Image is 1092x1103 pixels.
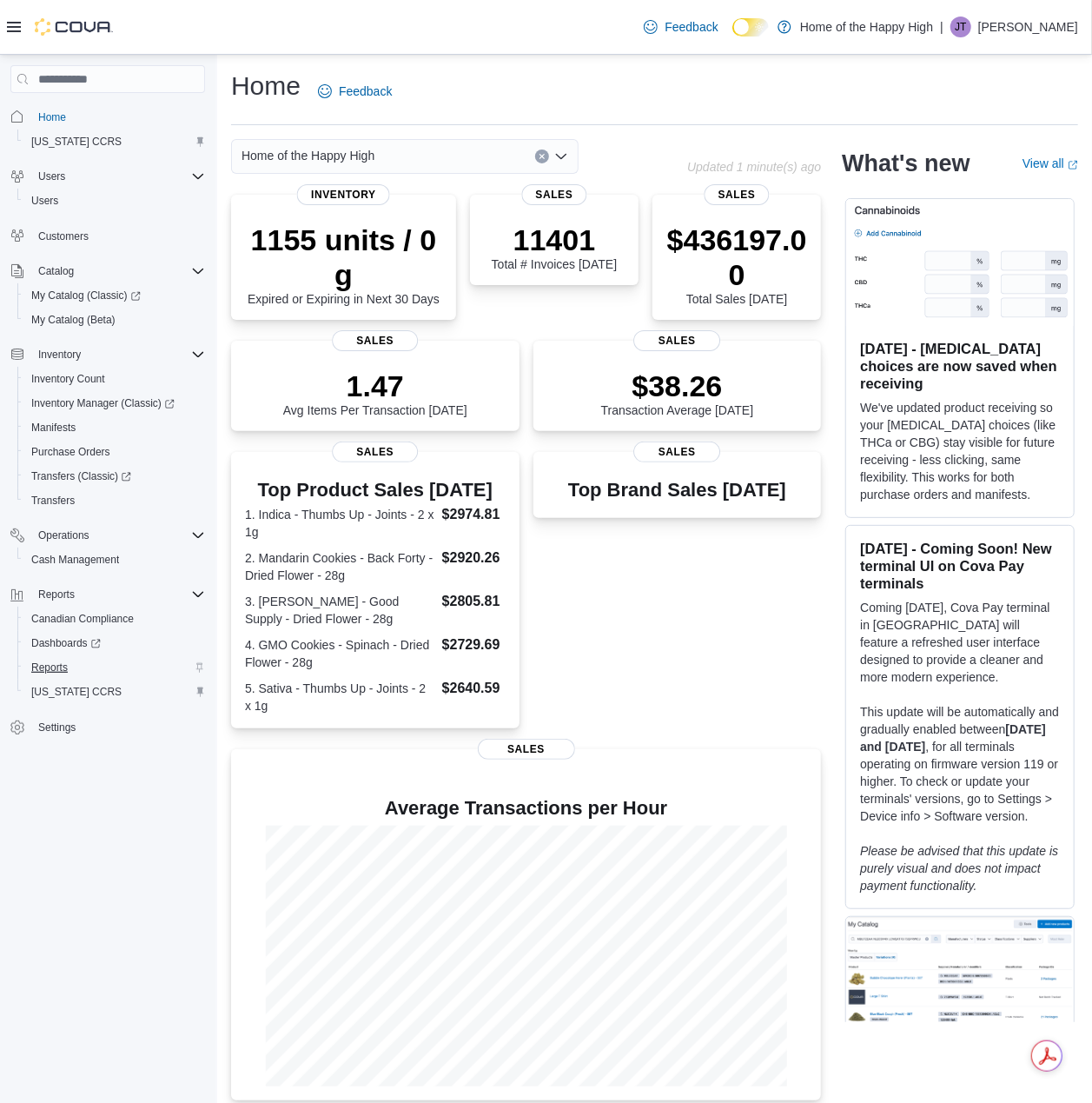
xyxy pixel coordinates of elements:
span: Sales [478,739,575,760]
span: Manifests [31,421,76,435]
span: Transfers (Classic) [24,466,205,487]
a: My Catalog (Beta) [24,309,122,330]
button: Inventory Count [17,367,212,391]
span: Inventory Count [24,369,205,389]
a: Cash Management [24,549,126,570]
span: Sales [522,184,587,205]
span: Dashboards [31,636,101,650]
nav: Complex example [10,96,205,785]
span: Transfers [24,490,205,511]
button: Home [3,103,212,129]
span: Home of the Happy High [242,145,374,166]
button: Customers [3,223,212,249]
span: My Catalog (Classic) [24,285,205,306]
p: | [940,17,943,37]
span: My Catalog (Beta) [24,309,205,330]
h3: Top Product Sales [DATE] [245,480,506,501]
a: Dashboards [24,633,108,654]
a: Inventory Manager (Classic) [17,391,212,415]
p: 1.47 [283,369,467,403]
p: 1155 units / 0 g [245,223,442,292]
span: Cash Management [31,553,119,567]
span: Dark Mode [732,37,733,37]
span: Purchase Orders [31,445,110,459]
span: Settings [38,721,76,734]
button: Operations [3,523,212,548]
span: Sales [634,442,720,462]
button: [US_STATE] CCRS [17,130,212,154]
span: Operations [31,525,205,546]
span: My Catalog (Beta) [31,313,116,327]
button: Users [17,189,212,213]
button: Settings [3,714,212,740]
span: Users [31,194,58,208]
div: Total Sales [DATE] [666,223,807,306]
span: Customers [31,225,205,247]
span: Inventory [38,348,81,362]
dd: $2805.81 [442,591,506,612]
a: Manifests [24,417,83,438]
button: Cash Management [17,548,212,572]
a: My Catalog (Classic) [24,285,148,306]
span: Inventory [297,184,390,205]
a: Home [31,107,73,128]
span: Settings [31,716,205,738]
span: Sales [332,330,418,351]
dd: $2640.59 [442,678,506,699]
h1: Home [231,69,301,103]
button: Inventory [31,344,88,365]
span: Transfers (Classic) [31,469,131,483]
span: Inventory Manager (Classic) [31,396,175,410]
a: Users [24,190,65,211]
span: Manifests [24,417,205,438]
p: Coming [DATE], Cova Pay terminal in [GEOGRAPHIC_DATA] will feature a refreshed user interface des... [860,599,1060,686]
a: My Catalog (Classic) [17,283,212,308]
span: Feedback [665,18,718,36]
p: $38.26 [601,369,754,403]
h3: [DATE] - [MEDICAL_DATA] choices are now saved when receiving [860,340,1060,392]
span: Reports [31,661,68,674]
dt: 3. [PERSON_NAME] - Good Supply - Dried Flower - 28g [245,593,435,628]
a: [US_STATE] CCRS [24,681,129,702]
span: Transfers [31,494,75,508]
a: Purchase Orders [24,442,117,462]
span: My Catalog (Classic) [31,289,141,302]
span: Purchase Orders [24,442,205,462]
button: Clear input [535,150,549,163]
button: Transfers [17,488,212,513]
span: Customers [38,229,89,243]
svg: External link [1068,160,1078,170]
span: [US_STATE] CCRS [31,685,122,699]
dt: 4. GMO Cookies - Spinach - Dried Flower - 28g [245,636,435,671]
span: Dashboards [24,633,205,654]
dd: $2729.69 [442,635,506,655]
span: Feedback [339,83,392,100]
a: Canadian Compliance [24,608,141,629]
em: Please be advised that this update is purely visual and does not impact payment functionality. [860,844,1058,893]
a: Feedback [311,74,399,109]
dd: $2974.81 [442,504,506,525]
span: Inventory Count [31,372,105,386]
div: Joshua Tanner [950,17,971,37]
span: Home [31,105,205,127]
p: [PERSON_NAME] [978,17,1078,37]
button: Open list of options [554,150,568,163]
button: My Catalog (Beta) [17,308,212,332]
h2: What's new [842,150,970,177]
button: Catalog [31,261,81,282]
p: Home of the Happy High [800,17,933,37]
a: Transfers (Classic) [17,464,212,488]
span: Reports [24,657,205,678]
h4: Average Transactions per Hour [245,798,807,819]
p: $436197.00 [666,223,807,292]
button: Canadian Compliance [17,607,212,631]
span: Washington CCRS [24,131,205,152]
span: Users [31,166,205,187]
span: Inventory Manager (Classic) [24,393,205,414]
span: Home [38,110,66,124]
input: Dark Mode [732,18,769,37]
span: Inventory [31,344,205,365]
p: Updated 1 minute(s) ago [687,160,821,174]
span: Washington CCRS [24,681,205,702]
button: Reports [31,584,82,605]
